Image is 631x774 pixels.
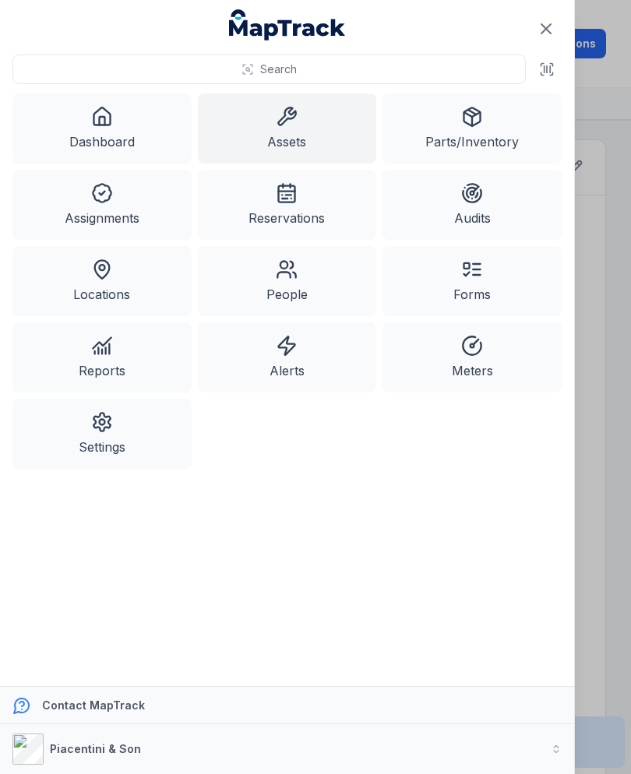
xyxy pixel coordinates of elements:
button: Search [12,55,526,84]
a: Assets [198,93,377,164]
a: People [198,246,377,316]
a: Parts/Inventory [382,93,562,164]
span: Search [260,62,297,77]
strong: Contact MapTrack [42,698,145,712]
a: MapTrack [229,9,346,40]
a: Meters [382,322,562,392]
strong: Piacentini & Son [50,742,141,755]
a: Audits [382,170,562,240]
a: Settings [12,399,192,469]
a: Reports [12,322,192,392]
a: Dashboard [12,93,192,164]
a: Reservations [198,170,377,240]
a: Alerts [198,322,377,392]
button: Close navigation [530,12,562,45]
a: Assignments [12,170,192,240]
a: Locations [12,246,192,316]
a: Forms [382,246,562,316]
